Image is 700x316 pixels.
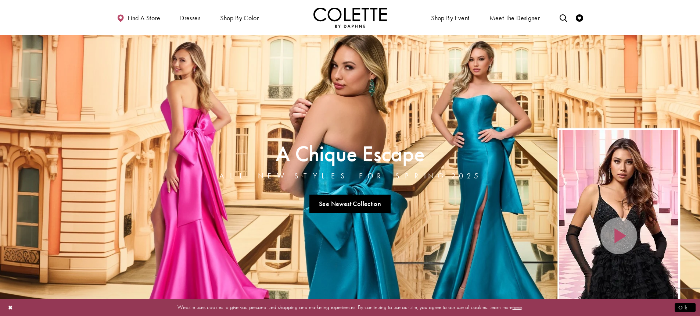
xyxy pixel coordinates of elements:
[128,14,160,22] span: Find a store
[313,7,387,28] a: Visit Home Page
[4,301,17,314] button: Close Dialog
[675,303,696,312] button: Submit Dialog
[309,195,391,213] a: See Newest Collection A Chique Escape All New Styles For Spring 2025
[53,302,647,312] p: Website uses cookies to give you personalized shopping and marketing experiences. By continuing t...
[574,7,585,28] a: Check Wishlist
[431,14,469,22] span: Shop By Event
[313,7,387,28] img: Colette by Daphne
[429,7,471,28] span: Shop By Event
[489,14,540,22] span: Meet the designer
[115,7,162,28] a: Find a store
[217,192,483,216] ul: Slider Links
[180,14,200,22] span: Dresses
[488,7,542,28] a: Meet the designer
[513,303,522,311] a: here
[220,14,259,22] span: Shop by color
[178,7,202,28] span: Dresses
[218,7,261,28] span: Shop by color
[558,7,569,28] a: Toggle search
